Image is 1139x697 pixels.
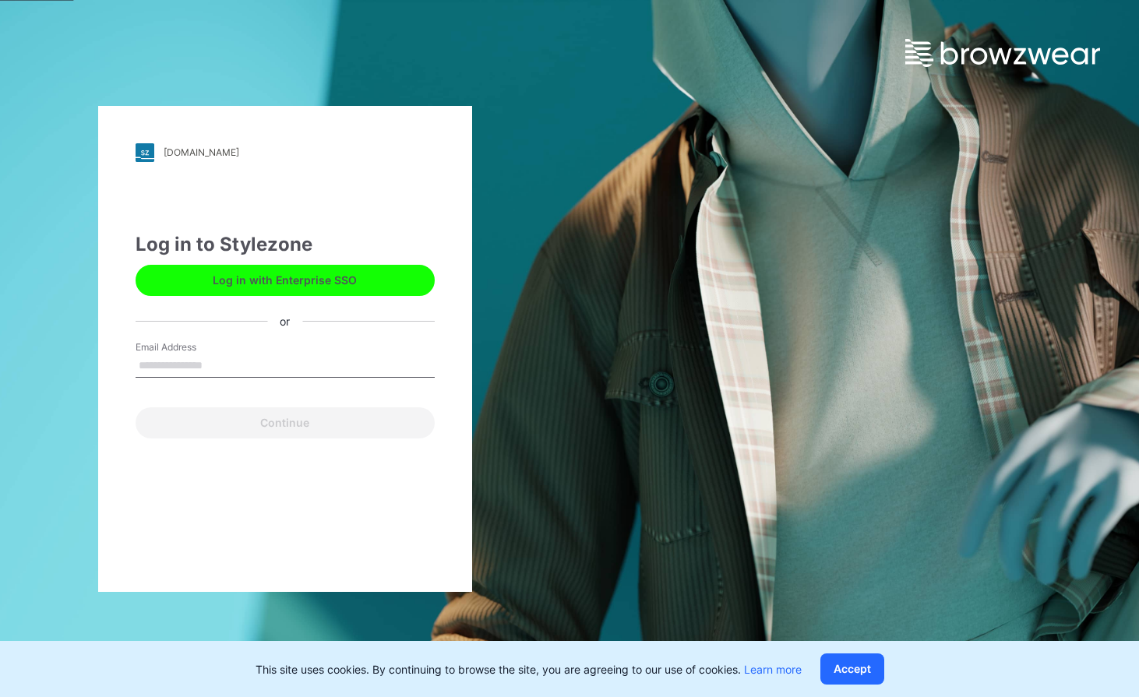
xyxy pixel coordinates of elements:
img: browzwear-logo.e42bd6dac1945053ebaf764b6aa21510.svg [905,39,1100,67]
div: Log in to Stylezone [136,231,435,259]
div: or [267,313,302,329]
button: Accept [820,653,884,685]
label: Email Address [136,340,245,354]
a: [DOMAIN_NAME] [136,143,435,162]
p: This site uses cookies. By continuing to browse the site, you are agreeing to our use of cookies. [256,661,802,678]
button: Log in with Enterprise SSO [136,265,435,296]
img: stylezone-logo.562084cfcfab977791bfbf7441f1a819.svg [136,143,154,162]
div: [DOMAIN_NAME] [164,146,239,158]
a: Learn more [744,663,802,676]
